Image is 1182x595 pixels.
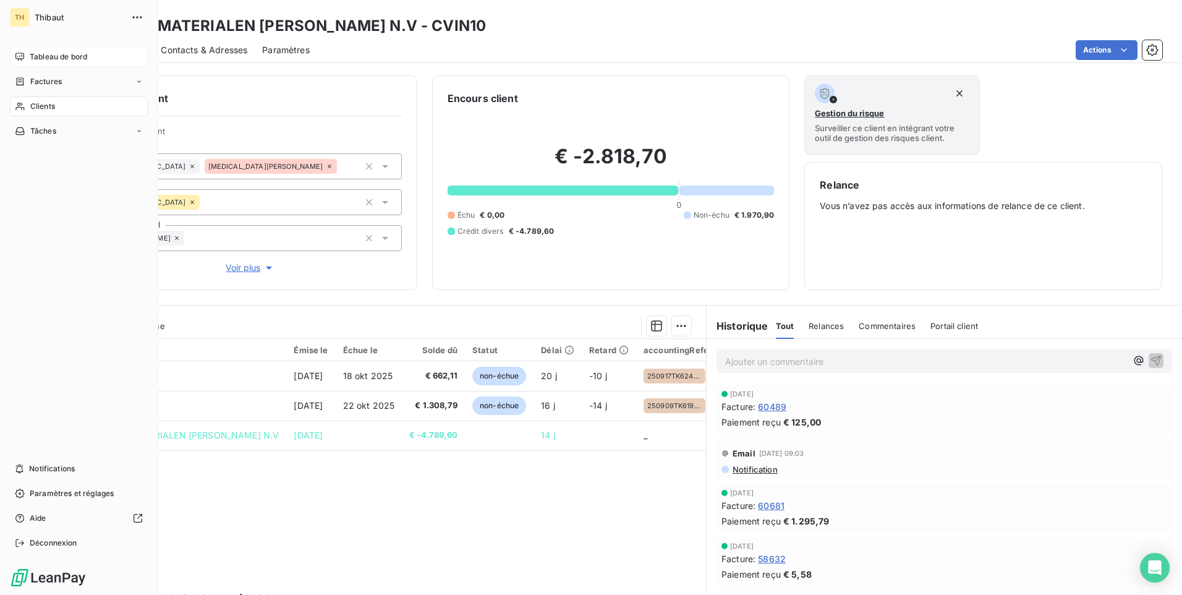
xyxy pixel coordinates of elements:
[343,345,395,355] div: Échue le
[647,402,702,409] span: 250909TK61943AW
[35,12,124,22] span: Thibaut
[541,430,555,440] span: 14 j
[409,345,457,355] div: Solde dû
[783,515,830,528] span: € 1.295,79
[541,345,574,355] div: Délai
[294,370,323,381] span: [DATE]
[730,489,754,497] span: [DATE]
[783,568,812,581] span: € 5,58
[776,321,794,331] span: Tout
[721,400,755,413] span: Facture :
[75,91,402,106] h6: Informations client
[294,345,328,355] div: Émise le
[208,163,323,170] span: [MEDICAL_DATA][PERSON_NAME]
[30,76,62,87] span: Factures
[10,7,30,27] div: TH
[694,210,729,221] span: Non-échu
[804,75,979,155] button: Gestion du risqueSurveiller ce client en intégrant votre outil de gestion des risques client.
[758,499,784,512] span: 60681
[200,197,210,208] input: Ajouter une valeur
[409,370,457,382] span: € 662,11
[730,542,754,550] span: [DATE]
[85,345,279,356] div: Référence
[480,210,504,221] span: € 0,00
[30,513,46,524] span: Aide
[409,400,457,412] span: € 1.308,79
[10,568,87,588] img: Logo LeanPay
[262,44,310,56] span: Paramètres
[184,233,194,244] input: Ajouter une valeur
[734,210,775,221] span: € 1.970,90
[758,400,786,413] span: 60489
[589,370,607,381] span: -10 j
[294,400,323,411] span: [DATE]
[721,416,781,429] span: Paiement reçu
[1140,553,1170,583] div: Open Intercom Messenger
[343,400,395,411] span: 22 okt 2025
[29,463,75,474] span: Notifications
[731,464,778,474] span: Notification
[30,488,114,499] span: Paramètres et réglages
[226,262,275,274] span: Voir plus
[457,210,475,221] span: Échu
[707,319,768,333] h6: Historique
[721,552,755,565] span: Facture :
[815,108,884,118] span: Gestion du risque
[30,51,87,62] span: Tableau de bord
[644,430,647,440] span: _
[472,345,526,355] div: Statut
[343,370,393,381] span: 18 okt 2025
[541,370,557,381] span: 20 j
[30,101,55,112] span: Clients
[109,15,486,37] h3: BOUWMATERIALEN [PERSON_NAME] N.V - CVIN10
[161,44,247,56] span: Contacts & Adresses
[509,226,555,237] span: € -4.789,60
[472,396,526,415] span: non-échue
[100,126,402,143] span: Propriétés Client
[758,552,786,565] span: 58632
[721,499,755,512] span: Facture :
[759,450,804,457] span: [DATE] 09:03
[815,123,969,143] span: Surveiller ce client en intégrant votre outil de gestion des risques client.
[448,91,518,106] h6: Encours client
[457,226,504,237] span: Crédit divers
[859,321,916,331] span: Commentaires
[644,345,732,355] div: accountingReference
[30,126,56,137] span: Tâches
[820,178,1147,275] div: Vous n’avez pas accès aux informations de relance de ce client.
[730,390,754,398] span: [DATE]
[30,537,77,549] span: Déconnexion
[589,400,607,411] span: -14 j
[809,321,844,331] span: Relances
[337,161,347,172] input: Ajouter une valeur
[930,321,978,331] span: Portail client
[589,345,629,355] div: Retard
[721,515,781,528] span: Paiement reçu
[733,448,755,458] span: Email
[85,430,279,440] span: VIR BOUWMATERIALEN [PERSON_NAME] N.V
[820,178,1147,192] h6: Relance
[409,429,457,442] span: € -4.789,60
[472,367,526,385] span: non-échue
[294,430,323,440] span: [DATE]
[10,508,148,528] a: Aide
[783,416,821,429] span: € 125,00
[676,200,681,210] span: 0
[647,372,702,380] span: 250917TK62465NG
[448,144,775,181] h2: € -2.818,70
[541,400,555,411] span: 16 j
[721,568,781,581] span: Paiement reçu
[100,261,402,275] button: Voir plus
[1076,40,1137,60] button: Actions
